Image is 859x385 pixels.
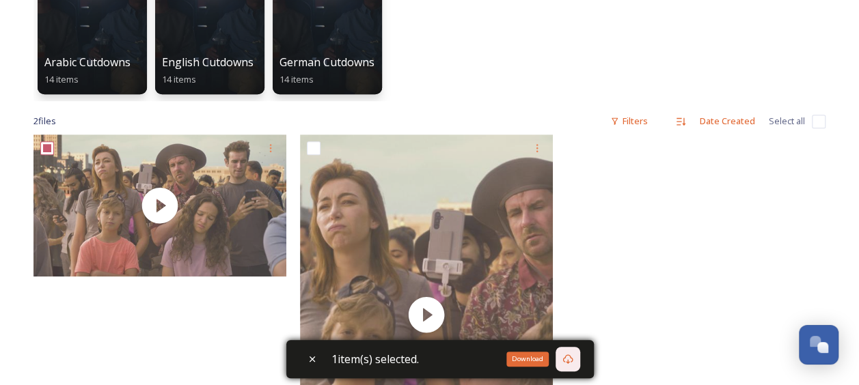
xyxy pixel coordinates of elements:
button: Open Chat [799,325,838,365]
span: Arabic Cutdowns [44,55,131,70]
span: German Cutdowns [279,55,374,70]
span: English Cutdowns [162,55,254,70]
div: Filters [603,108,655,134]
img: thumbnail [33,134,286,276]
span: 1 item(s) selected. [331,351,419,367]
div: Download [506,352,549,367]
span: 14 items [162,73,196,85]
span: 2 file s [33,115,56,128]
span: 14 items [279,73,314,85]
span: Select all [769,115,805,128]
div: Date Created [693,108,762,134]
span: 14 items [44,73,79,85]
